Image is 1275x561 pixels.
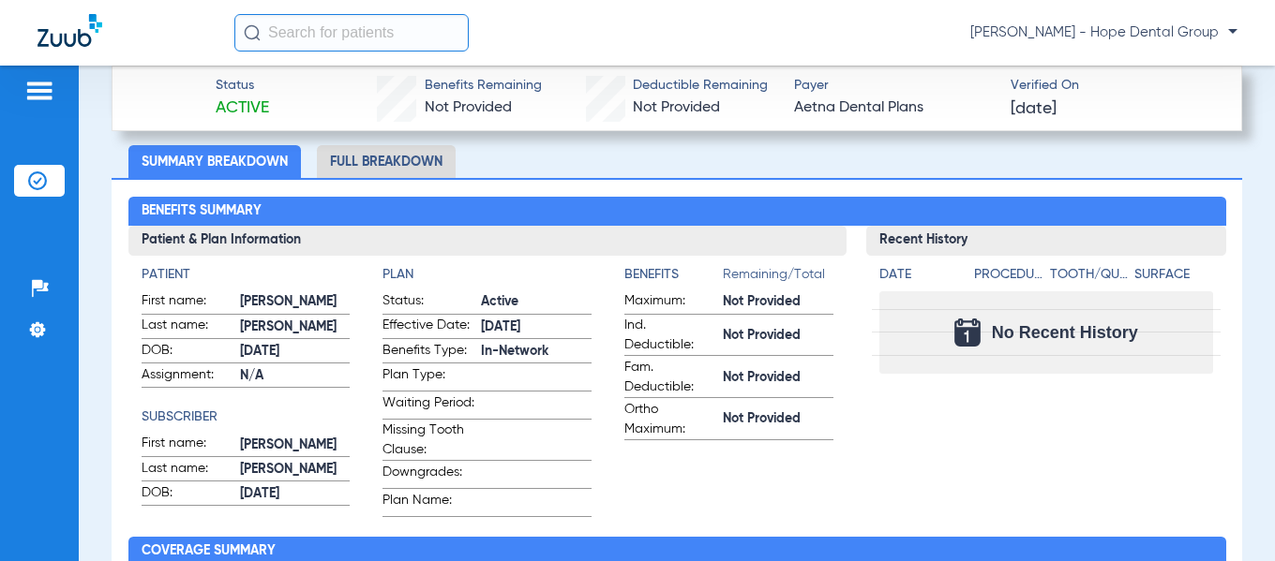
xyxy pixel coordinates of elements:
img: hamburger-icon [24,80,54,102]
h4: Date [879,265,958,285]
h4: Procedure [974,265,1042,285]
h4: Benefits [624,265,723,285]
span: Not Provided [723,368,833,388]
h4: Patient [142,265,351,285]
span: Verified On [1011,76,1211,96]
span: Status [216,76,269,96]
span: [DATE] [240,484,351,504]
span: Fam. Deductible: [624,358,716,397]
span: In-Network [481,342,592,362]
h4: Tooth/Quad [1050,265,1128,285]
span: Ortho Maximum: [624,400,716,439]
h3: Patient & Plan Information [128,226,847,256]
span: Plan Name: [382,491,474,516]
img: Zuub Logo [37,14,102,47]
span: Not Provided [723,326,833,346]
span: [DATE] [481,317,592,337]
h4: Subscriber [142,407,351,427]
span: Ind. Deductible: [624,316,716,355]
app-breakdown-title: Date [879,265,958,291]
span: Benefits Type: [382,341,474,363]
span: Aetna Dental Plans [794,96,995,120]
span: Downgrades: [382,463,474,488]
span: First name: [142,434,233,456]
span: N/A [240,366,351,386]
li: Summary Breakdown [128,145,301,178]
span: First name: [142,291,233,314]
span: Not Provided [425,100,512,115]
span: Payer [794,76,995,96]
span: Deductible Remaining [633,76,768,96]
span: Last name: [142,459,233,481]
app-breakdown-title: Tooth/Quad [1050,265,1128,291]
span: No Recent History [992,323,1138,342]
span: Active [216,96,269,120]
span: Last name: [142,316,233,338]
h4: Surface [1134,265,1212,285]
span: DOB: [142,483,233,506]
app-breakdown-title: Surface [1134,265,1212,291]
span: Effective Date: [382,316,474,338]
span: Plan Type: [382,365,474,391]
h4: Plan [382,265,592,285]
span: [PERSON_NAME] [240,292,351,312]
span: Assignment: [142,365,233,388]
img: Calendar [954,318,981,347]
span: [PERSON_NAME] [240,317,351,337]
img: Search Icon [244,24,261,41]
h3: Recent History [866,226,1225,256]
h2: Benefits Summary [128,197,1226,227]
span: DOB: [142,341,233,363]
li: Full Breakdown [317,145,456,178]
span: Not Provided [633,100,720,115]
span: Not Provided [723,409,833,429]
span: [DATE] [240,342,351,362]
span: [PERSON_NAME] [240,460,351,480]
span: Status: [382,291,474,314]
span: Missing Tooth Clause: [382,421,474,460]
span: [PERSON_NAME] - Hope Dental Group [970,23,1237,42]
app-breakdown-title: Benefits [624,265,723,291]
iframe: Chat Widget [1181,471,1275,561]
app-breakdown-title: Procedure [974,265,1042,291]
span: [DATE] [1011,97,1057,121]
span: Benefits Remaining [425,76,542,96]
input: Search for patients [234,14,469,52]
span: Remaining/Total [723,265,833,291]
span: Active [481,292,592,312]
span: Waiting Period: [382,393,474,419]
span: [PERSON_NAME] [240,436,351,455]
span: Not Provided [723,292,833,312]
span: Maximum: [624,291,716,314]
